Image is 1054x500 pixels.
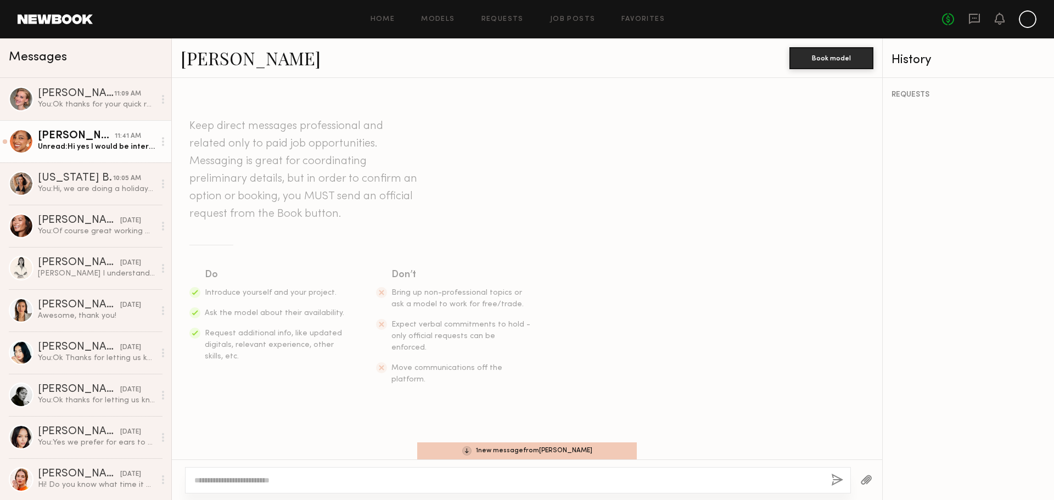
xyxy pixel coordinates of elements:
[38,311,155,321] div: Awesome, thank you!
[38,395,155,406] div: You: Ok thanks for letting us know.
[892,91,1045,99] div: REQUESTS
[38,215,120,226] div: [PERSON_NAME]
[38,384,120,395] div: [PERSON_NAME]
[120,385,141,395] div: [DATE]
[38,353,155,363] div: You: Ok Thanks for letting us know!
[38,300,120,311] div: [PERSON_NAME]
[205,267,345,283] div: Do
[38,173,113,184] div: [US_STATE] B.
[120,258,141,268] div: [DATE]
[391,289,524,308] span: Bring up non-professional topics or ask a model to work for free/trade.
[621,16,665,23] a: Favorites
[38,99,155,110] div: You: Ok thanks for your quick reply. If we are close please let me know what you rate would be fo...
[391,267,532,283] div: Don’t
[115,131,141,142] div: 11:41 AM
[371,16,395,23] a: Home
[205,310,344,317] span: Ask the model about their availability.
[120,216,141,226] div: [DATE]
[181,46,321,70] a: [PERSON_NAME]
[38,469,120,480] div: [PERSON_NAME]
[120,300,141,311] div: [DATE]
[38,184,155,194] div: You: Hi, we are doing a holiday shoot for my jewelry line Rizen. Would you be available on the 25...
[38,88,114,99] div: [PERSON_NAME]
[38,437,155,448] div: You: Yes we prefer for ears to be pierced. Thanks for letting us know.
[9,51,67,64] span: Messages
[120,342,141,353] div: [DATE]
[38,142,155,152] div: Unread: Hi yes I would be interested and available (:
[550,16,596,23] a: Job Posts
[391,321,530,351] span: Expect verbal commitments to hold - only official requests can be enforced.
[38,342,120,353] div: [PERSON_NAME]
[38,480,155,490] div: Hi! Do you know what time it would be? I have a shoot that afternoon already but I’m sure I can m...
[789,53,873,62] a: Book model
[481,16,524,23] a: Requests
[892,54,1045,66] div: History
[189,117,420,223] header: Keep direct messages professional and related only to paid job opportunities. Messaging is great ...
[421,16,455,23] a: Models
[38,257,120,268] div: [PERSON_NAME]
[391,364,502,383] span: Move communications off the platform.
[113,173,141,184] div: 10:05 AM
[38,226,155,237] div: You: Of course great working with you!
[205,289,337,296] span: Introduce yourself and your project.
[120,427,141,437] div: [DATE]
[417,442,637,459] div: 1 new message from [PERSON_NAME]
[38,426,120,437] div: [PERSON_NAME]
[114,89,141,99] div: 11:09 AM
[205,330,342,360] span: Request additional info, like updated digitals, relevant experience, other skills, etc.
[789,47,873,69] button: Book model
[120,469,141,480] div: [DATE]
[38,131,115,142] div: [PERSON_NAME]
[38,268,155,279] div: [PERSON_NAME] I understand, thank you for still getting back to me :)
